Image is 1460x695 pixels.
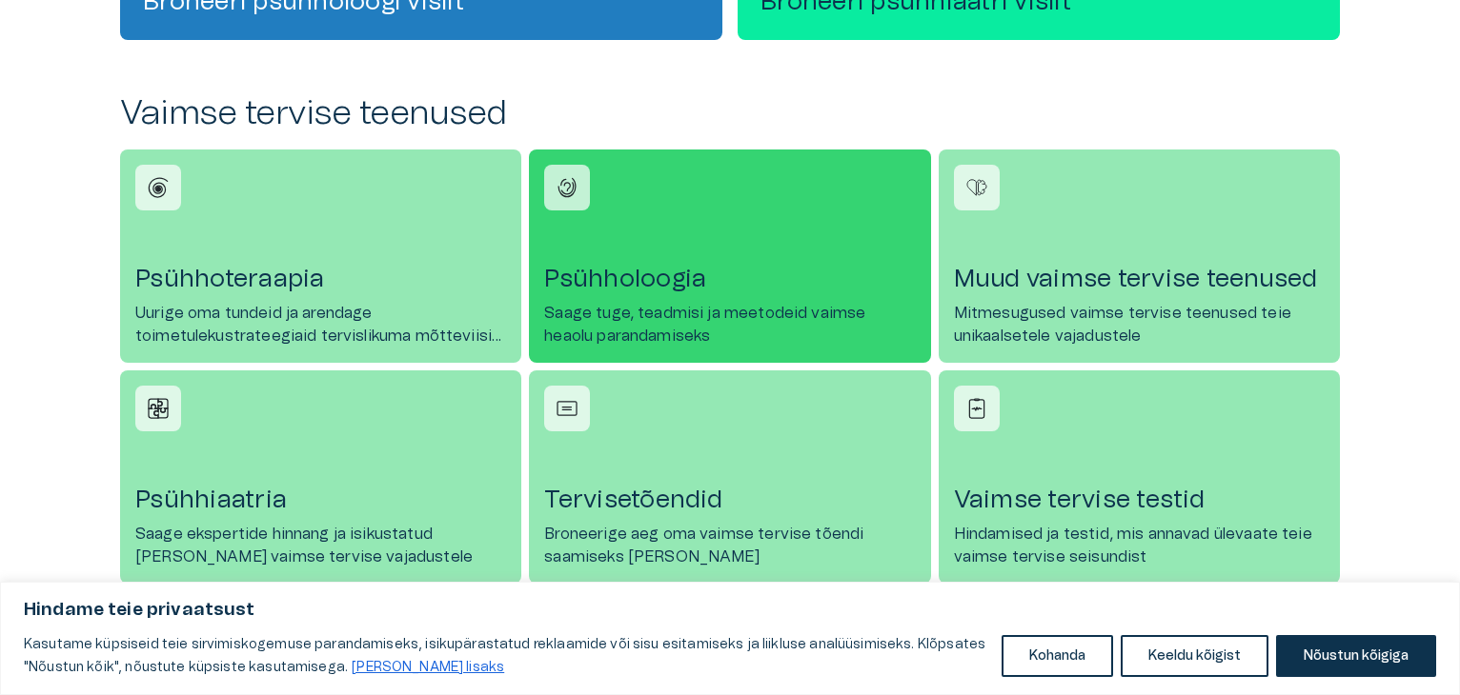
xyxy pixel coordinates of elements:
[553,173,581,202] img: Psühholoogia icon
[954,485,1325,515] h4: Vaimse tervise testid
[120,93,1340,134] h2: Vaimse tervise teenused
[553,394,581,423] img: Tervisetõendid icon
[544,264,915,294] h4: Psühholoogia
[351,660,505,675] a: Loe lisaks
[1276,635,1436,677] button: Nõustun kõigiga
[1002,635,1113,677] button: Kohanda
[135,485,506,515] h4: Psühhiaatria
[544,485,915,515] h4: Tervisetõendid
[963,173,991,202] img: Muud vaimse tervise teenused icon
[97,15,126,30] span: Help
[544,302,915,347] p: Saage tuge, teadmisi ja meetodeid vaimse heaolu parandamiseks
[954,302,1325,347] p: Mitmesugused vaimse tervise teenused teie unikaalsetele vajadustele
[135,523,506,568] p: Saage ekspertide hinnang ja isikustatud [PERSON_NAME] vaimse tervise vajadustele
[24,633,987,679] p: Kasutame küpsiseid teie sirvimiskogemuse parandamiseks, isikupärastatud reklaamide või sisu esita...
[24,599,1436,622] p: Hindame teie privaatsust
[144,394,172,423] img: Psühhiaatria icon
[144,173,172,202] img: Psühhoteraapia icon
[135,302,506,347] p: Uurige oma tundeid ja arendage toimetulekustrateegiaid tervislikuma mõtteviisi saavutamiseks
[135,264,506,294] h4: Psühhoteraapia
[954,523,1325,568] p: Hindamised ja testid, mis annavad ülevaate teie vaimse tervise seisundist
[1121,635,1268,677] button: Keeldu kõigist
[954,264,1325,294] h4: Muud vaimse tervise teenused
[544,523,915,568] p: Broneerige aeg oma vaimse tervise tõendi saamiseks [PERSON_NAME]
[963,394,991,423] img: Vaimse tervise testid icon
